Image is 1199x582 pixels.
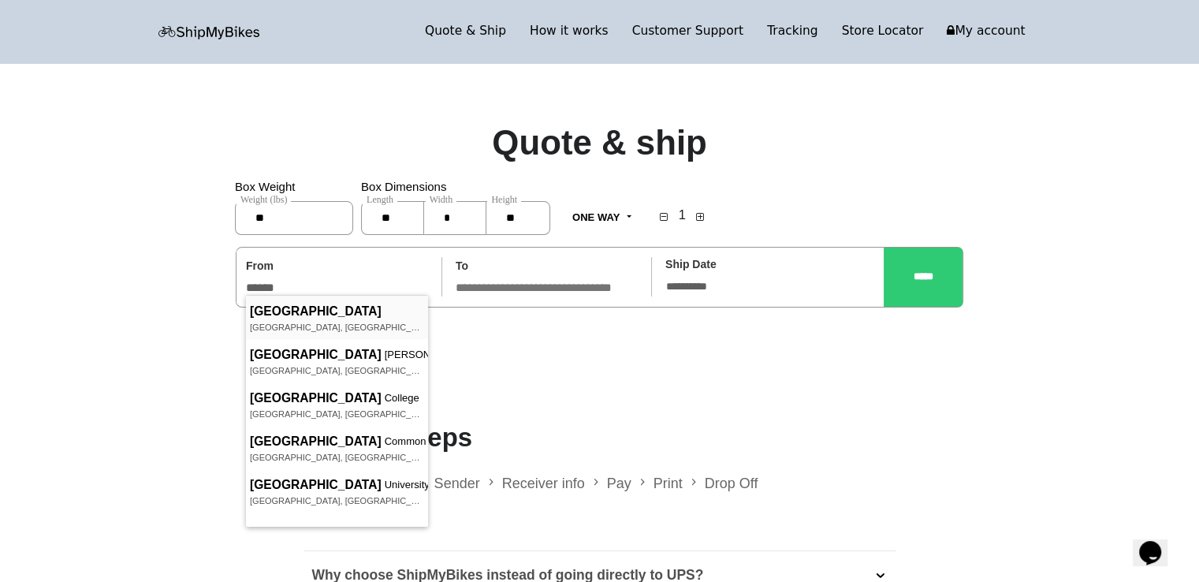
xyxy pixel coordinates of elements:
[250,323,435,332] span: [GEOGRAPHIC_DATA], [GEOGRAPHIC_DATA]
[250,343,424,363] span: [PERSON_NAME][GEOGRAPHIC_DATA] ([GEOGRAPHIC_DATA])
[653,469,705,496] li: Print
[361,176,550,247] div: Box Dimensions
[607,469,653,496] li: Pay
[363,194,397,205] span: Length
[250,347,385,363] span: [GEOGRAPHIC_DATA]
[665,255,717,274] label: Ship Date
[250,366,531,375] span: [GEOGRAPHIC_DATA], [GEOGRAPHIC_DATA], [GEOGRAPHIC_DATA]
[158,26,261,39] img: letsbox
[502,469,607,496] li: Receiver info
[518,21,620,43] a: How it works
[316,422,884,464] h2: Next steps
[250,453,625,462] span: [GEOGRAPHIC_DATA], [GEOGRAPHIC_DATA], [GEOGRAPHIC_DATA], [GEOGRAPHIC_DATA]
[424,201,486,235] input: Width
[705,469,758,496] li: Drop Off
[620,21,756,43] a: Customer Support
[426,194,457,205] span: Width
[246,256,274,276] label: From
[235,201,353,235] input: Weight (lbs)
[235,176,361,247] div: Box Weight
[250,409,531,419] span: [GEOGRAPHIC_DATA], [GEOGRAPHIC_DATA], [GEOGRAPHIC_DATA]
[487,194,521,205] span: Height
[413,21,518,43] a: Quote & Ship
[236,194,291,205] span: Weight (lbs)
[250,390,385,406] span: [GEOGRAPHIC_DATA]
[250,496,531,506] span: [GEOGRAPHIC_DATA], [GEOGRAPHIC_DATA], [GEOGRAPHIC_DATA]
[250,304,385,319] span: [GEOGRAPHIC_DATA]
[250,430,424,450] span: Common
[755,21,830,43] a: Tracking
[456,256,468,276] label: To
[250,473,424,493] span: University
[434,469,502,496] li: Sender
[250,386,424,406] span: College
[486,201,550,235] input: Height
[250,477,385,493] span: [GEOGRAPHIC_DATA]
[935,21,1037,43] a: My account
[1133,519,1183,566] iframe: chat widget
[250,434,385,450] span: [GEOGRAPHIC_DATA]
[675,203,690,223] h4: 1
[492,122,707,164] h1: Quote & ship
[830,21,936,43] a: Store Locator
[361,201,424,235] input: Length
